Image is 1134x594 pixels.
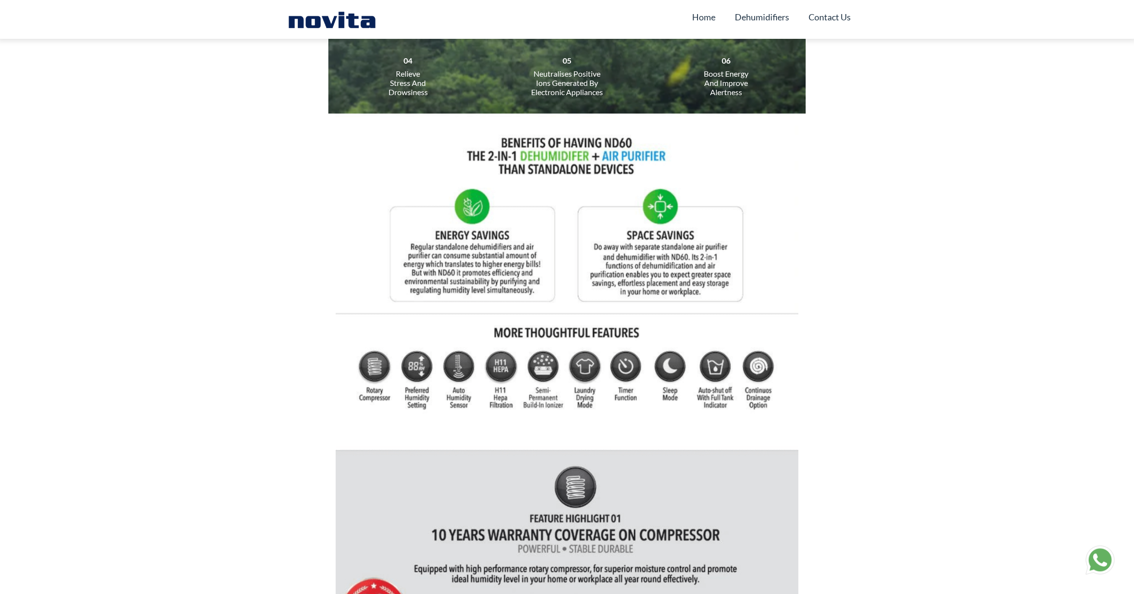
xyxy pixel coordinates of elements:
a: Contact Us [809,8,851,26]
img: Novita [283,10,381,29]
a: Dehumidifiers [735,8,789,26]
span: Neutralises Positive Ions Generated By Electronic Appliances [531,69,603,97]
span: 05 [563,56,571,65]
span: Boost Energy And Improve Alertness [704,69,748,97]
span: 06 [722,56,730,65]
a: Home [692,8,715,26]
span: 04 [404,56,412,65]
span: Relieve Stress And Drowsiness [389,69,428,97]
